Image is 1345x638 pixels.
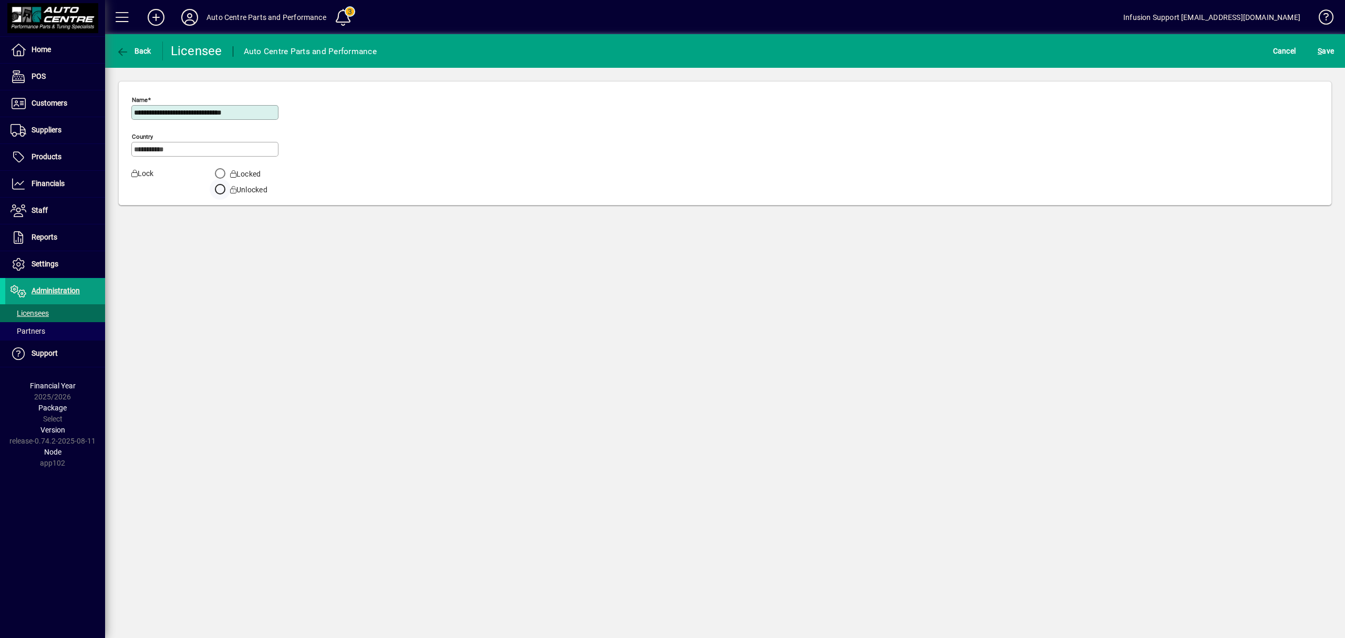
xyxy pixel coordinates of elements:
[1123,9,1300,26] div: Infusion Support [EMAIL_ADDRESS][DOMAIN_NAME]
[44,448,61,456] span: Node
[206,9,326,26] div: Auto Centre Parts and Performance
[5,90,105,117] a: Customers
[32,126,61,134] span: Suppliers
[5,322,105,340] a: Partners
[1270,42,1299,60] button: Cancel
[228,169,261,179] label: Locked
[5,144,105,170] a: Products
[32,72,46,80] span: POS
[32,286,80,295] span: Administration
[5,117,105,143] a: Suppliers
[5,224,105,251] a: Reports
[5,341,105,367] a: Support
[116,47,151,55] span: Back
[1318,43,1334,59] span: ave
[5,64,105,90] a: POS
[5,304,105,322] a: Licensees
[32,152,61,161] span: Products
[1273,43,1296,59] span: Cancel
[5,37,105,63] a: Home
[132,96,148,104] mat-label: Name
[244,43,377,60] div: Auto Centre Parts and Performance
[173,8,206,27] button: Profile
[113,42,154,60] button: Back
[1315,42,1337,60] button: Save
[30,382,76,390] span: Financial Year
[5,198,105,224] a: Staff
[11,309,49,317] span: Licensees
[5,251,105,277] a: Settings
[32,99,67,107] span: Customers
[32,45,51,54] span: Home
[40,426,65,434] span: Version
[5,171,105,197] a: Financials
[32,206,48,214] span: Staff
[1311,2,1332,36] a: Knowledge Base
[105,42,163,60] app-page-header-button: Back
[11,327,45,335] span: Partners
[132,133,153,140] mat-label: Country
[32,349,58,357] span: Support
[1318,47,1322,55] span: S
[32,233,57,241] span: Reports
[123,168,191,195] label: Lock
[139,8,173,27] button: Add
[171,43,222,59] div: Licensee
[32,260,58,268] span: Settings
[38,404,67,412] span: Package
[32,179,65,188] span: Financials
[228,184,267,195] label: Unlocked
